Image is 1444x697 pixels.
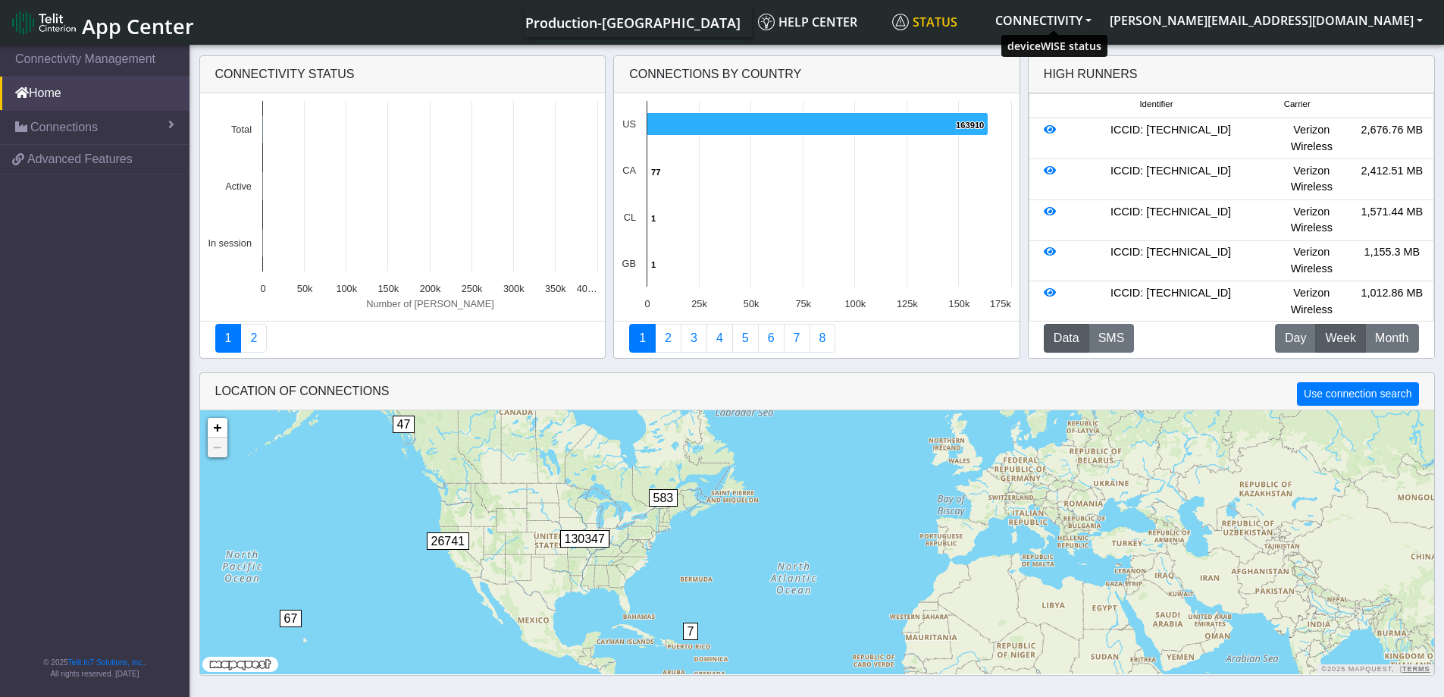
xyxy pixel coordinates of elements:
span: Day [1285,329,1306,347]
a: 14 Days Trend [758,324,785,353]
div: 2,412.51 MB [1352,163,1432,196]
text: 75k [796,298,812,309]
text: 300k [503,283,524,294]
button: Day [1275,324,1316,353]
div: Verizon Wireless [1271,244,1352,277]
text: 350k [545,283,566,294]
div: Connections By Country [614,56,1020,93]
a: Status [886,7,986,37]
text: 0 [260,283,265,294]
a: Connectivity status [215,324,242,353]
span: 7 [683,623,699,640]
text: 77 [651,168,660,177]
button: CONNECTIVITY [986,7,1101,34]
text: 175k [990,298,1011,309]
div: deviceWISE status [1001,35,1107,57]
button: Data [1044,324,1089,353]
span: 67 [280,610,302,627]
div: 1,571.44 MB [1352,204,1432,237]
div: Verizon Wireless [1271,163,1352,196]
text: 250k [461,283,482,294]
img: knowledge.svg [758,14,775,30]
a: Help center [752,7,886,37]
text: 100k [845,298,866,309]
a: Connections By Country [629,324,656,353]
text: 50k [744,298,760,309]
a: Zero Session [784,324,810,353]
button: Use connection search [1297,382,1418,406]
div: Verizon Wireless [1271,285,1352,318]
a: Telit IoT Solutions, Inc. [68,658,144,667]
text: Number of [PERSON_NAME] [366,298,494,309]
span: App Center [82,12,194,40]
a: Zoom in [208,418,227,438]
div: 1,012.86 MB [1352,285,1432,318]
text: 40… [576,283,597,294]
div: LOCATION OF CONNECTIONS [200,373,1434,410]
span: Status [892,14,957,30]
a: Usage per Country [681,324,707,353]
a: Connections By Carrier [706,324,733,353]
div: Verizon Wireless [1271,204,1352,237]
a: Deployment status [240,324,267,353]
text: 100k [336,283,357,294]
text: 1 [651,214,656,223]
div: 1,155.3 MB [1352,244,1432,277]
div: Verizon Wireless [1271,122,1352,155]
button: [PERSON_NAME][EMAIL_ADDRESS][DOMAIN_NAME] [1101,7,1432,34]
span: Help center [758,14,857,30]
text: 163910 [956,121,984,130]
img: logo-telit-cinterion-gw-new.png [12,11,76,35]
div: High Runners [1044,65,1138,83]
span: 47 [393,416,415,433]
span: Production-[GEOGRAPHIC_DATA] [525,14,741,32]
text: 50k [296,283,312,294]
div: ICCID: [TECHNICAL_ID] [1070,122,1271,155]
span: Month [1375,329,1408,347]
text: 150k [377,283,399,294]
div: 47 [393,416,423,461]
text: GB [622,258,637,269]
a: Carrier [655,324,681,353]
span: 26741 [427,532,470,550]
div: 2,676.76 MB [1352,122,1432,155]
span: 130347 [560,530,609,548]
text: 1 [651,260,656,269]
span: 583 [649,489,678,507]
text: Total [230,124,251,135]
nav: Summary paging [215,324,590,353]
text: 25k [691,298,707,309]
text: CA [622,165,636,176]
div: 7 [683,623,698,668]
a: App Center [12,6,192,39]
span: Carrier [1284,98,1311,111]
div: ICCID: [TECHNICAL_ID] [1070,285,1271,318]
a: Not Connected for 30 days [810,324,836,353]
div: ICCID: [TECHNICAL_ID] [1070,163,1271,196]
text: 125k [897,298,918,309]
nav: Summary paging [629,324,1004,353]
a: Terms [1402,665,1430,673]
text: 0 [645,298,650,309]
span: Week [1325,329,1356,347]
div: 67 [280,610,310,655]
text: Active [225,181,252,192]
span: Connections [30,118,98,137]
span: Identifier [1139,98,1173,111]
button: Month [1365,324,1418,353]
a: Usage by Carrier [732,324,759,353]
button: SMS [1088,324,1135,353]
a: Your current platform instance [525,7,740,37]
text: 150k [949,298,970,309]
img: status.svg [892,14,909,30]
text: In session [208,237,252,249]
div: ©2025 MapQuest, | [1317,664,1433,674]
text: CL [624,212,636,223]
div: Connectivity status [200,56,606,93]
text: 200k [419,283,440,294]
span: Advanced Features [27,150,133,168]
div: ICCID: [TECHNICAL_ID] [1070,204,1271,237]
text: US [622,118,636,130]
div: ICCID: [TECHNICAL_ID] [1070,244,1271,277]
button: Week [1315,324,1366,353]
